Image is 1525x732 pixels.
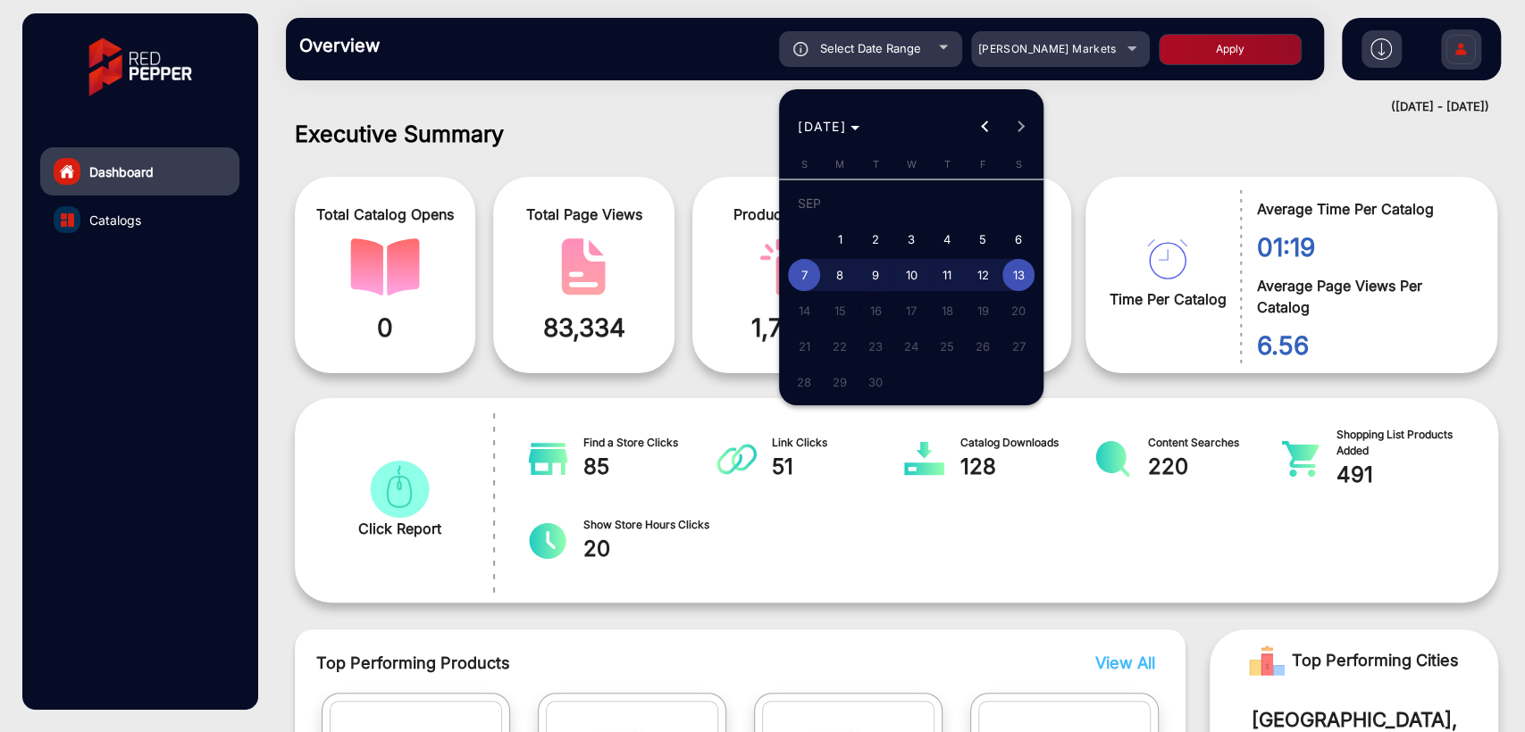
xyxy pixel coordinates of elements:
button: September 21, 2025 [786,329,822,364]
button: September 5, 2025 [965,221,1001,257]
button: September 23, 2025 [858,329,893,364]
span: 24 [895,330,927,362]
button: September 1, 2025 [822,221,858,257]
span: 13 [1002,259,1035,291]
button: September 30, 2025 [858,364,893,400]
span: 11 [931,259,963,291]
button: September 29, 2025 [822,364,858,400]
span: 23 [859,330,892,362]
span: 2 [859,223,892,255]
span: 6 [1002,223,1035,255]
span: 19 [967,295,999,327]
button: September 17, 2025 [893,293,929,329]
span: 18 [931,295,963,327]
button: September 26, 2025 [965,329,1001,364]
span: 10 [895,259,927,291]
span: 4 [931,223,963,255]
td: SEP [786,186,1036,221]
button: September 24, 2025 [893,329,929,364]
span: 30 [859,366,892,398]
button: September 19, 2025 [965,293,1001,329]
span: 20 [1002,295,1035,327]
button: September 10, 2025 [893,257,929,293]
span: 3 [895,223,927,255]
button: September 13, 2025 [1001,257,1036,293]
span: 27 [1002,330,1035,362]
span: 15 [824,295,856,327]
button: September 18, 2025 [929,293,965,329]
span: 28 [788,366,820,398]
button: September 8, 2025 [822,257,858,293]
span: 5 [967,223,999,255]
span: 22 [824,330,856,362]
span: 1 [824,223,856,255]
button: September 22, 2025 [822,329,858,364]
button: September 4, 2025 [929,221,965,257]
button: September 14, 2025 [786,293,822,329]
span: 17 [895,295,927,327]
button: September 7, 2025 [786,257,822,293]
span: [DATE] [798,119,846,134]
button: September 2, 2025 [858,221,893,257]
span: 9 [859,259,892,291]
span: S [800,158,807,171]
button: September 3, 2025 [893,221,929,257]
button: September 20, 2025 [1001,293,1036,329]
span: 29 [824,366,856,398]
button: September 6, 2025 [1001,221,1036,257]
span: T [872,158,878,171]
span: 8 [824,259,856,291]
button: September 16, 2025 [858,293,893,329]
button: September 25, 2025 [929,329,965,364]
button: September 9, 2025 [858,257,893,293]
span: M [835,158,844,171]
button: Choose month and year [791,111,867,143]
button: September 12, 2025 [965,257,1001,293]
span: 14 [788,295,820,327]
button: September 27, 2025 [1001,329,1036,364]
button: Previous month [968,109,1003,145]
span: T [943,158,950,171]
span: 26 [967,330,999,362]
button: September 11, 2025 [929,257,965,293]
span: 16 [859,295,892,327]
button: September 28, 2025 [786,364,822,400]
span: W [906,158,916,171]
span: 25 [931,330,963,362]
span: 21 [788,330,820,362]
span: F [979,158,985,171]
button: September 15, 2025 [822,293,858,329]
span: 12 [967,259,999,291]
span: S [1015,158,1021,171]
span: 7 [788,259,820,291]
